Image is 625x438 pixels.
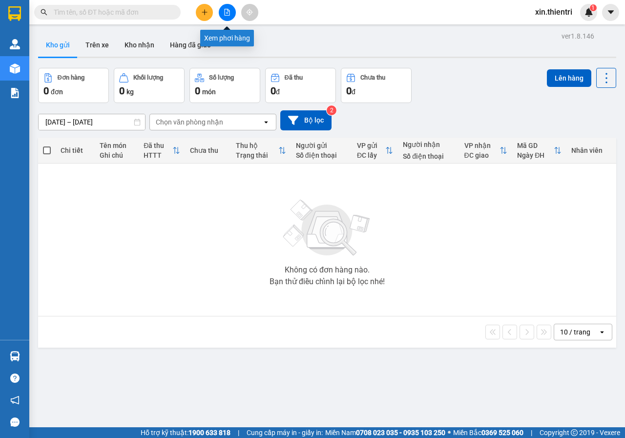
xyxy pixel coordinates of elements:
[126,88,134,96] span: kg
[276,88,280,96] span: đ
[117,33,162,57] button: Kho nhận
[285,74,303,81] div: Đã thu
[38,33,78,57] button: Kho gửi
[144,151,172,159] div: HTTT
[10,63,20,74] img: warehouse-icon
[560,327,590,337] div: 10 / trang
[327,105,336,115] sup: 2
[156,117,223,127] div: Chọn văn phòng nhận
[58,74,84,81] div: Đơn hàng
[162,33,219,57] button: Hàng đã giao
[119,85,125,97] span: 0
[100,142,134,149] div: Tên món
[51,88,63,96] span: đơn
[236,142,278,149] div: Thu hộ
[10,374,20,383] span: question-circle
[241,4,258,21] button: aim
[100,151,134,159] div: Ghi chú
[531,427,532,438] span: |
[346,85,352,97] span: 0
[270,278,385,286] div: Bạn thử điều chỉnh lại bộ lọc nhé!
[41,9,47,16] span: search
[195,85,200,97] span: 0
[10,88,20,98] img: solution-icon
[584,8,593,17] img: icon-new-feature
[209,74,234,81] div: Số lượng
[562,31,594,42] div: ver 1.8.146
[236,151,278,159] div: Trạng thái
[238,427,239,438] span: |
[403,141,454,148] div: Người nhận
[357,151,385,159] div: ĐC lấy
[10,351,20,361] img: warehouse-icon
[10,417,20,427] span: message
[356,429,445,437] strong: 0708 023 035 - 0935 103 250
[285,266,370,274] div: Không có đơn hàng nào.
[247,427,323,438] span: Cung cấp máy in - giấy in:
[189,68,260,103] button: Số lượng0món
[481,429,523,437] strong: 0369 525 060
[141,427,230,438] span: Hỗ trợ kỹ thuật:
[527,6,580,18] span: xin.thientri
[10,396,20,405] span: notification
[280,110,332,130] button: Bộ lọc
[296,151,347,159] div: Số điện thoại
[196,4,213,21] button: plus
[38,68,109,103] button: Đơn hàng0đơn
[78,33,117,57] button: Trên xe
[190,146,226,154] div: Chưa thu
[61,146,90,154] div: Chi tiết
[201,9,208,16] span: plus
[43,85,49,97] span: 0
[571,146,611,154] div: Nhân viên
[448,431,451,435] span: ⚪️
[598,328,606,336] svg: open
[591,4,595,11] span: 1
[39,114,145,130] input: Select a date range.
[219,4,236,21] button: file-add
[352,88,355,96] span: đ
[606,8,615,17] span: caret-down
[547,69,591,87] button: Lên hàng
[453,427,523,438] span: Miền Bắc
[265,68,336,103] button: Đã thu0đ
[571,429,578,436] span: copyright
[188,429,230,437] strong: 1900 633 818
[296,142,347,149] div: Người gửi
[512,138,566,164] th: Toggle SortBy
[352,138,398,164] th: Toggle SortBy
[278,194,376,262] img: svg+xml;base64,PHN2ZyBjbGFzcz0ibGlzdC1wbHVnX19zdmciIHhtbG5zPSJodHRwOi8vd3d3LnczLm9yZy8yMDAwL3N2Zy...
[271,85,276,97] span: 0
[202,88,216,96] span: món
[10,39,20,49] img: warehouse-icon
[231,138,291,164] th: Toggle SortBy
[114,68,185,103] button: Khối lượng0kg
[459,138,513,164] th: Toggle SortBy
[517,142,554,149] div: Mã GD
[590,4,597,11] sup: 1
[517,151,554,159] div: Ngày ĐH
[144,142,172,149] div: Đã thu
[464,142,500,149] div: VP nhận
[360,74,385,81] div: Chưa thu
[246,9,253,16] span: aim
[602,4,619,21] button: caret-down
[262,118,270,126] svg: open
[139,138,185,164] th: Toggle SortBy
[133,74,163,81] div: Khối lượng
[403,152,454,160] div: Số điện thoại
[54,7,169,18] input: Tìm tên, số ĐT hoặc mã đơn
[8,6,21,21] img: logo-vxr
[224,9,230,16] span: file-add
[325,427,445,438] span: Miền Nam
[357,142,385,149] div: VP gửi
[341,68,412,103] button: Chưa thu0đ
[464,151,500,159] div: ĐC giao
